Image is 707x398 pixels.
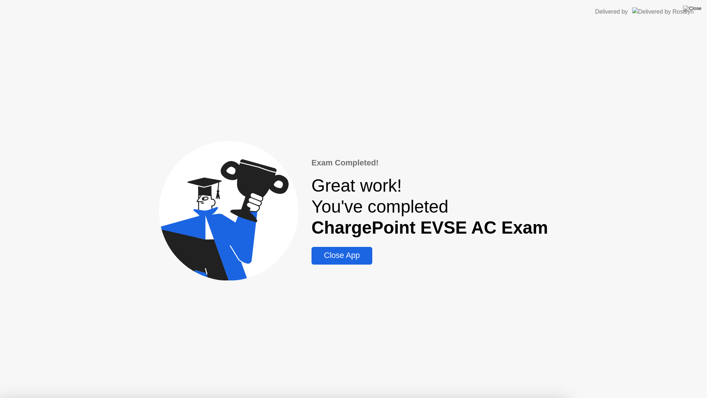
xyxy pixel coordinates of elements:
[312,157,548,169] div: Exam Completed!
[312,175,548,238] div: Great work! You've completed
[632,7,694,16] img: Delivered by Rosalyn
[312,218,548,237] b: ChargePoint EVSE AC Exam
[314,251,370,260] div: Close App
[595,7,628,16] div: Delivered by
[683,6,701,11] img: Close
